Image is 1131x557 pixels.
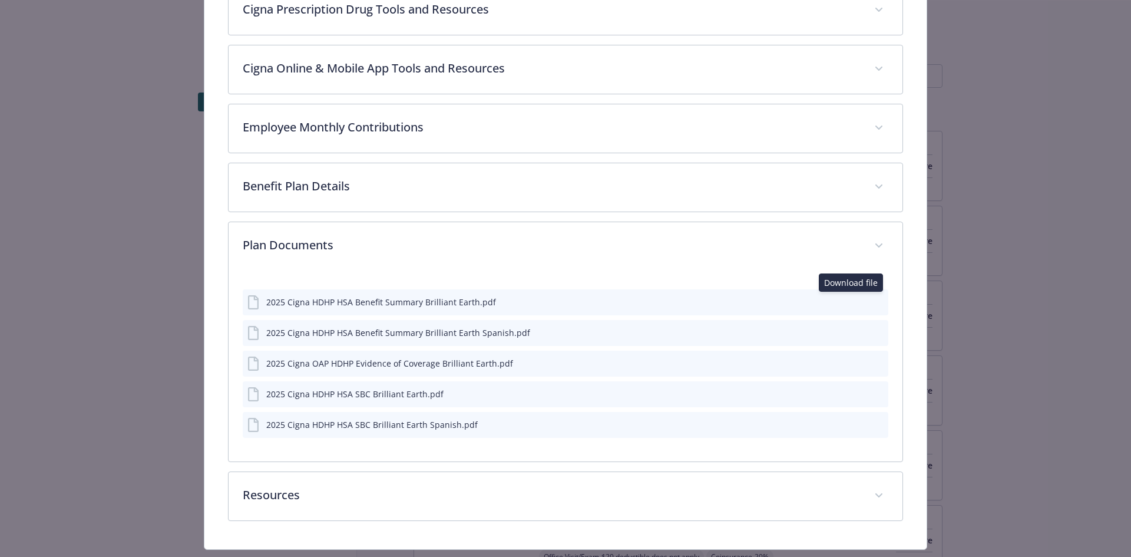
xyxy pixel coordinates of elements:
button: preview file [873,357,884,370]
p: Employee Monthly Contributions [243,118,861,136]
button: download file [854,357,864,370]
p: Benefit Plan Details [243,177,861,195]
div: Download file [819,273,883,292]
button: download file [854,327,864,339]
div: 2025 Cigna OAP HDHP Evidence of Coverage Brilliant Earth.pdf [266,357,513,370]
div: 2025 Cigna HDHP HSA SBC Brilliant Earth Spanish.pdf [266,418,478,431]
p: Resources [243,486,861,504]
div: 2025 Cigna HDHP HSA SBC Brilliant Earth.pdf [266,388,444,400]
div: 2025 Cigna HDHP HSA Benefit Summary Brilliant Earth.pdf [266,296,496,308]
button: preview file [873,388,884,400]
div: Cigna Online & Mobile App Tools and Resources [229,45,903,94]
button: preview file [873,327,884,339]
button: download file [852,295,864,309]
button: download file [854,388,864,400]
p: Cigna Online & Mobile App Tools and Resources [243,60,861,77]
button: download file [854,418,864,431]
div: Benefit Plan Details [229,163,903,212]
div: 2025 Cigna HDHP HSA Benefit Summary Brilliant Earth Spanish.pdf [266,327,530,339]
div: Plan Documents [229,222,903,271]
div: Resources [229,472,903,520]
p: Plan Documents [243,236,861,254]
p: Cigna Prescription Drug Tools and Resources [243,1,861,18]
button: preview file [873,295,884,309]
button: preview file [873,418,884,431]
div: Employee Monthly Contributions [229,104,903,153]
div: Plan Documents [229,271,903,462]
